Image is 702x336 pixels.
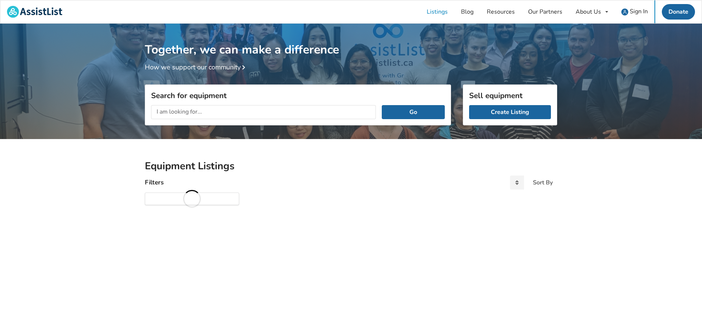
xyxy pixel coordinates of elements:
[151,91,445,100] h3: Search for equipment
[420,0,454,23] a: Listings
[576,9,601,15] div: About Us
[145,24,557,57] h1: Together, we can make a difference
[145,178,164,187] h4: Filters
[615,0,654,23] a: user icon Sign In
[151,105,376,119] input: I am looking for...
[7,6,62,18] img: assistlist-logo
[630,7,648,15] span: Sign In
[145,160,557,173] h2: Equipment Listings
[469,105,551,119] a: Create Listing
[621,8,628,15] img: user icon
[662,4,695,20] a: Donate
[145,63,248,72] a: How we support our community
[480,0,521,23] a: Resources
[454,0,480,23] a: Blog
[521,0,569,23] a: Our Partners
[533,180,553,186] div: Sort By
[469,91,551,100] h3: Sell equipment
[382,105,445,119] button: Go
